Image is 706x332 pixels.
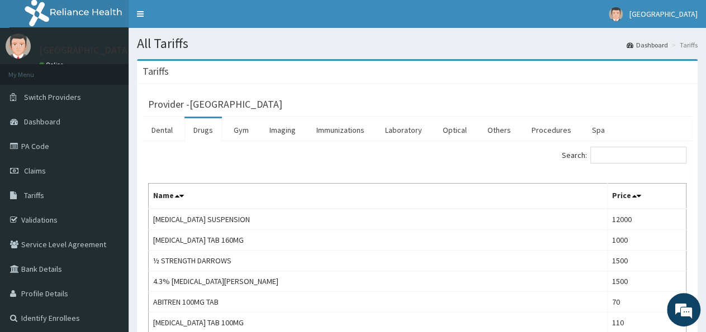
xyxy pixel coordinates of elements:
[149,292,608,312] td: ABITREN 100MG TAB
[24,166,46,176] span: Claims
[149,209,608,230] td: [MEDICAL_DATA] SUSPENSION
[607,292,686,312] td: 70
[607,271,686,292] td: 1500
[523,118,580,142] a: Procedures
[434,118,476,142] a: Optical
[607,184,686,209] th: Price
[24,92,81,102] span: Switch Providers
[148,99,282,109] h3: Provider - [GEOGRAPHIC_DATA]
[583,118,614,142] a: Spa
[149,271,608,292] td: 4.3% [MEDICAL_DATA][PERSON_NAME]
[607,230,686,251] td: 1000
[143,118,182,142] a: Dental
[149,230,608,251] td: [MEDICAL_DATA] TAB 160MG
[24,190,44,200] span: Tariffs
[184,118,222,142] a: Drugs
[143,66,169,76] h3: Tariffs
[149,251,608,271] td: ½ STRENGTH DARROWS
[629,9,698,19] span: [GEOGRAPHIC_DATA]
[669,40,698,50] li: Tariffs
[590,147,686,163] input: Search:
[307,118,373,142] a: Immunizations
[478,118,520,142] a: Others
[24,117,60,127] span: Dashboard
[627,40,668,50] a: Dashboard
[607,251,686,271] td: 1500
[137,36,698,51] h1: All Tariffs
[607,209,686,230] td: 12000
[225,118,258,142] a: Gym
[149,184,608,209] th: Name
[39,61,66,69] a: Online
[39,45,131,55] p: [GEOGRAPHIC_DATA]
[260,118,305,142] a: Imaging
[376,118,431,142] a: Laboratory
[6,33,31,59] img: User Image
[609,7,623,21] img: User Image
[562,147,686,163] label: Search:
